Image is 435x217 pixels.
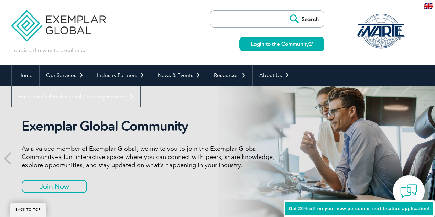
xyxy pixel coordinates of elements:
a: Resources [207,65,252,86]
a: Home [12,65,39,86]
p: As a valued member of Exemplar Global, we invite you to join the Exemplar Global Community—a fun,... [22,144,280,169]
a: About Us [253,65,296,86]
a: Join Now [22,180,87,193]
a: Find Certified Professional / Training Provider [12,86,140,107]
a: BACK TO TOP [10,203,46,217]
span: Get 20% off on your new personnel certification application! [289,206,430,211]
input: Search [286,11,324,27]
p: Leading the way to excellence [11,46,87,54]
img: en [424,3,433,9]
a: Our Services [40,65,90,86]
a: Industry Partners [90,65,151,86]
a: Login to the Community [239,37,324,51]
img: contact-chat.png [400,183,417,200]
a: News & Events [151,65,207,86]
img: open_square.png [309,42,313,46]
h2: Exemplar Global Community [22,118,280,134]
